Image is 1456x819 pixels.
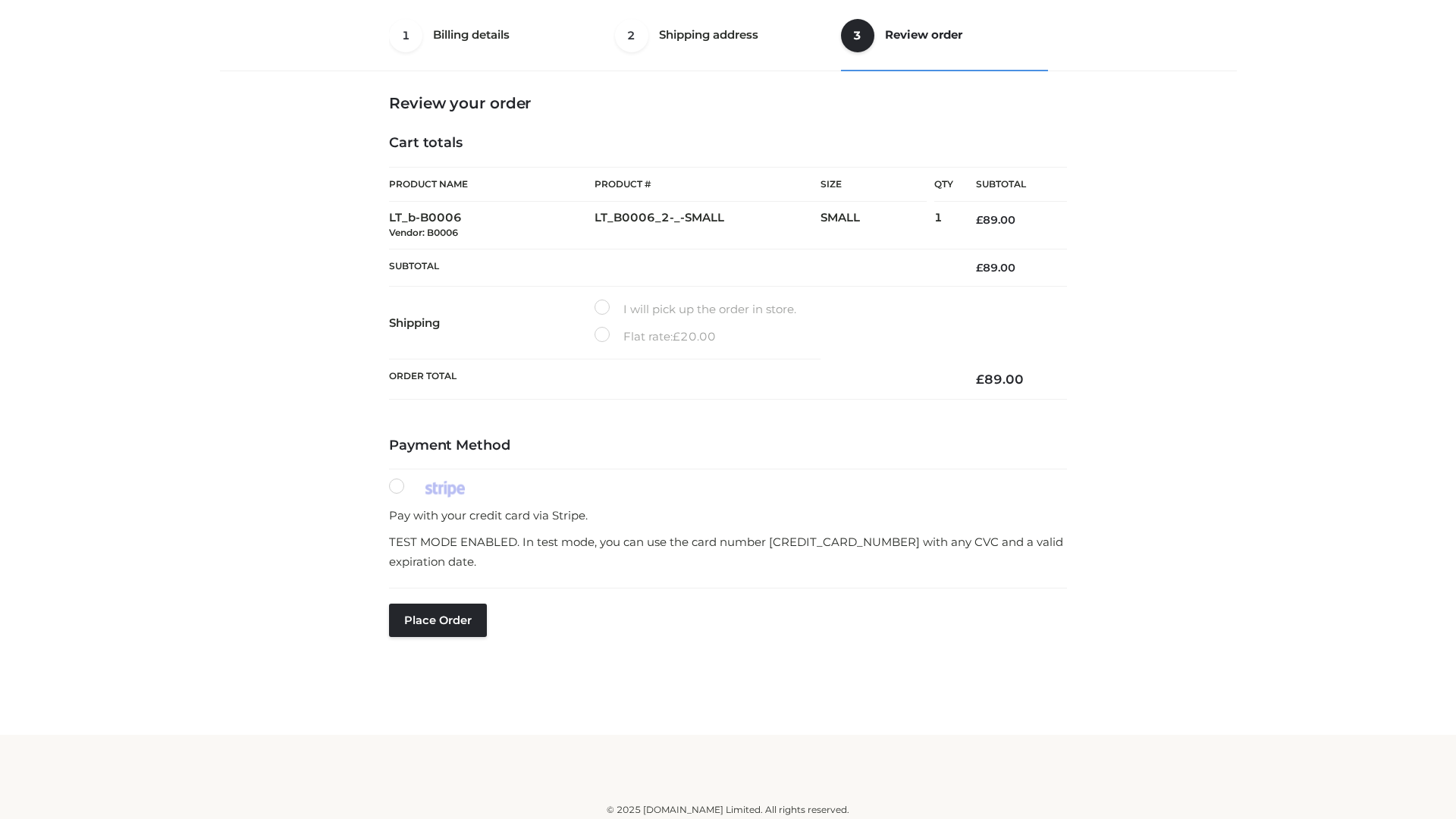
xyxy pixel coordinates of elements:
span: £ [976,261,983,275]
td: LT_b-B0006 [389,202,595,249]
label: Flat rate: [595,327,716,347]
span: £ [673,329,680,344]
h4: Cart totals [389,135,1067,152]
th: Subtotal [389,249,953,286]
td: SMALL [821,202,934,249]
th: Order Total [389,359,953,400]
span: £ [976,213,983,227]
div: © 2025 [DOMAIN_NAME] Limited. All rights reserved. [225,802,1231,817]
th: Product # [595,167,821,202]
th: Product Name [389,167,595,202]
small: Vendor: B0006 [389,227,458,238]
h4: Payment Method [389,438,1067,454]
button: Place order [389,604,487,637]
th: Size [821,168,927,202]
th: Subtotal [953,168,1067,202]
bdi: 89.00 [976,213,1015,227]
p: Pay with your credit card via Stripe. [389,506,1067,526]
label: I will pick up the order in store. [595,300,796,319]
td: 1 [934,202,953,249]
p: TEST MODE ENABLED. In test mode, you can use the card number [CREDIT_CARD_NUMBER] with any CVC an... [389,532,1067,571]
bdi: 89.00 [976,261,1015,275]
th: Qty [934,167,953,202]
th: Shipping [389,287,595,359]
td: LT_B0006_2-_-SMALL [595,202,821,249]
h3: Review your order [389,94,1067,112]
span: £ [976,372,984,387]
bdi: 20.00 [673,329,716,344]
bdi: 89.00 [976,372,1024,387]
